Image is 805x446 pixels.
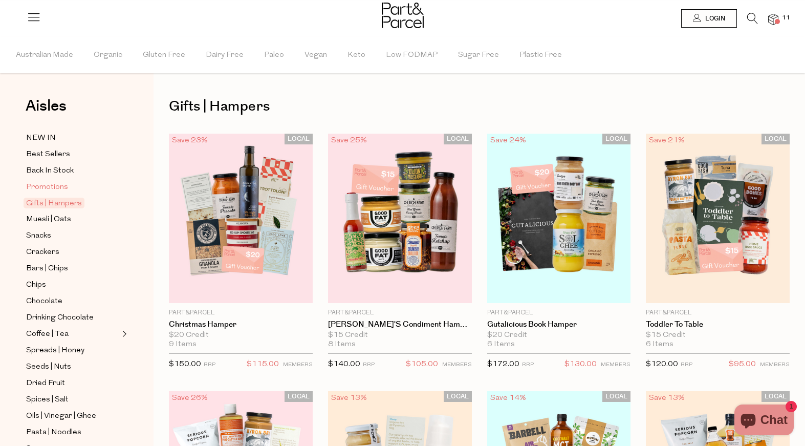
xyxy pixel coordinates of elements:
span: LOCAL [762,391,790,402]
div: Save 13% [646,391,688,405]
span: Australian Made [16,37,73,73]
small: MEMBERS [283,362,313,368]
span: $120.00 [646,360,678,368]
span: Promotions [26,181,68,194]
span: Dried Fruit [26,377,65,390]
div: Save 21% [646,134,688,147]
span: 11 [779,13,793,23]
small: RRP [681,362,692,368]
a: Login [681,9,737,28]
a: Chips [26,279,119,291]
span: Pasta | Noodles [26,427,81,439]
a: 11 [768,14,778,25]
a: Christmas Hamper [169,320,313,329]
small: MEMBERS [760,362,790,368]
div: Save 25% [328,134,370,147]
div: $20 Credit [169,331,313,340]
a: Muesli | Oats [26,213,119,226]
a: Spreads | Honey [26,344,119,357]
span: Bars | Chips [26,263,68,275]
span: $95.00 [729,358,756,371]
span: Sugar Free [458,37,499,73]
div: Save 26% [169,391,211,405]
a: Aisles [26,98,67,124]
div: Save 13% [328,391,370,405]
span: Chips [26,279,46,291]
span: 9 Items [169,340,197,349]
span: Login [703,14,725,23]
span: Muesli | Oats [26,214,71,226]
div: Save 23% [169,134,211,147]
span: Organic [94,37,122,73]
a: Toddler To Table [646,320,790,329]
span: Keto [347,37,365,73]
div: $20 Credit [487,331,631,340]
img: Christmas Hamper [169,134,313,303]
span: Gluten Free [143,37,185,73]
span: Spreads | Honey [26,345,84,357]
span: Drinking Chocolate [26,312,94,324]
span: Chocolate [26,295,62,308]
span: 6 Items [646,340,673,349]
a: Crackers [26,246,119,259]
img: Part&Parcel [382,3,424,28]
a: Snacks [26,229,119,242]
span: Crackers [26,246,59,259]
img: Jordie Pie's Condiment Hamper [328,134,472,303]
span: Snacks [26,230,51,242]
a: Dried Fruit [26,377,119,390]
a: Pasta | Noodles [26,426,119,439]
span: Low FODMAP [386,37,438,73]
span: $105.00 [406,358,438,371]
span: Oils | Vinegar | Ghee [26,410,96,422]
a: Bars | Chips [26,262,119,275]
img: Gutalicious Book Hamper [487,134,631,303]
small: MEMBERS [601,362,630,368]
span: NEW IN [26,132,56,144]
h1: Gifts | Hampers [169,95,790,118]
span: $130.00 [564,358,597,371]
img: Toddler To Table [646,134,790,303]
a: Promotions [26,181,119,194]
span: LOCAL [285,391,313,402]
span: LOCAL [285,134,313,144]
a: Drinking Chocolate [26,311,119,324]
p: Part&Parcel [487,308,631,317]
small: MEMBERS [442,362,472,368]
div: $15 Credit [328,331,472,340]
span: Back In Stock [26,165,74,177]
span: Dairy Free [206,37,244,73]
a: Best Sellers [26,148,119,161]
span: $172.00 [487,360,519,368]
div: Save 14% [487,391,529,405]
small: RRP [204,362,215,368]
span: $115.00 [247,358,279,371]
button: Expand/Collapse Coffee | Tea [120,328,127,340]
inbox-online-store-chat: Shopify online store chat [731,405,797,438]
span: Gifts | Hampers [24,198,84,208]
span: Seeds | Nuts [26,361,71,373]
small: RRP [363,362,375,368]
span: LOCAL [602,134,630,144]
a: Chocolate [26,295,119,308]
span: LOCAL [602,391,630,402]
a: Gutalicious Book Hamper [487,320,631,329]
span: Spices | Salt [26,394,69,406]
span: Plastic Free [519,37,562,73]
span: $150.00 [169,360,201,368]
div: Save 24% [487,134,529,147]
a: Spices | Salt [26,393,119,406]
span: Aisles [26,95,67,117]
span: Coffee | Tea [26,328,69,341]
a: Seeds | Nuts [26,360,119,373]
span: Best Sellers [26,148,70,161]
a: Coffee | Tea [26,328,119,341]
span: Paleo [264,37,284,73]
span: 6 Items [487,340,515,349]
a: Back In Stock [26,164,119,177]
span: LOCAL [444,134,472,144]
span: Vegan [304,37,327,73]
a: NEW IN [26,132,119,144]
span: $140.00 [328,360,360,368]
a: [PERSON_NAME]'s Condiment Hamper [328,320,472,329]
